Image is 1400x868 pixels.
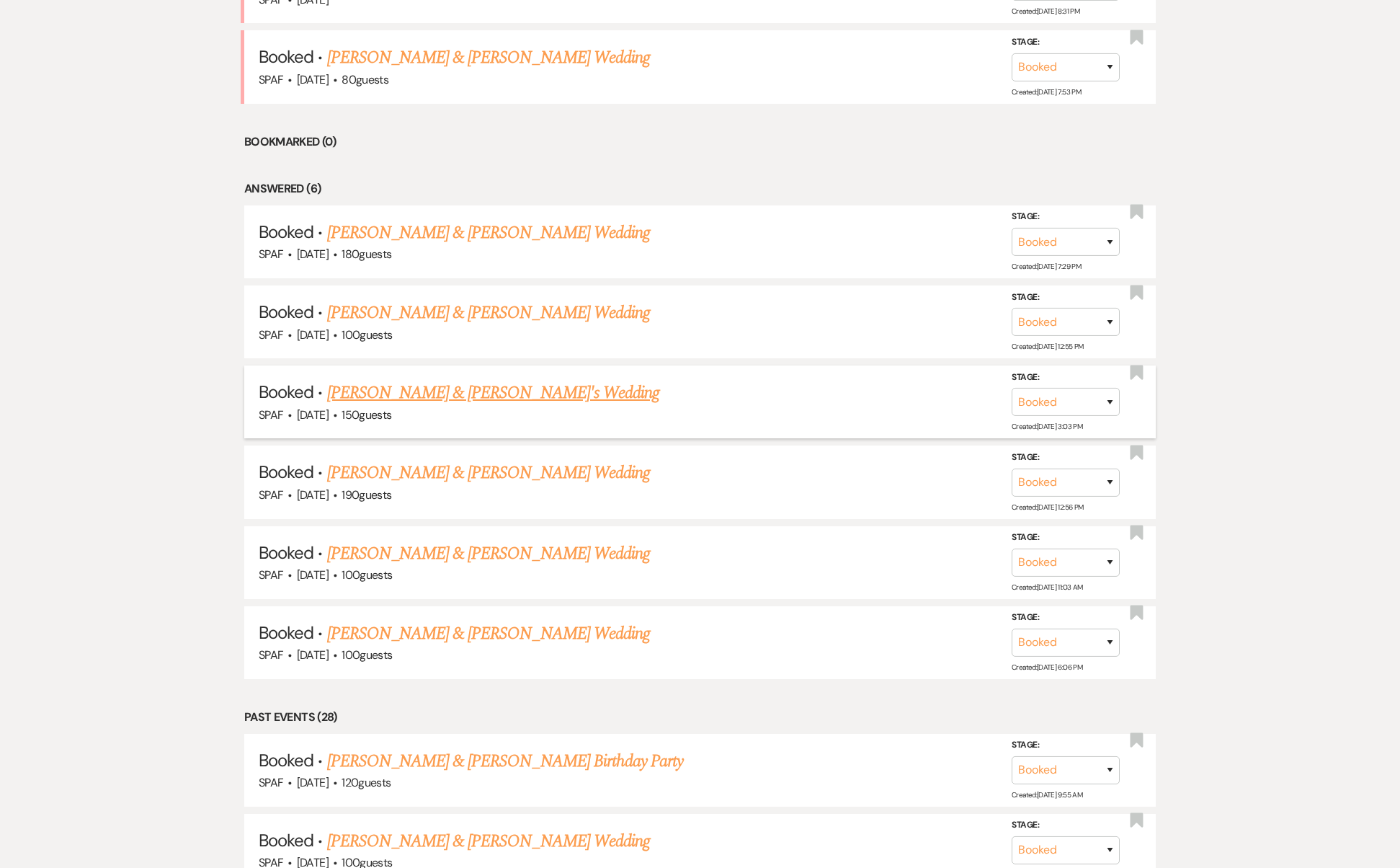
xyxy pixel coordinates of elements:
span: SPAF [259,327,283,342]
span: SPAF [259,647,283,663]
a: [PERSON_NAME] & [PERSON_NAME] Wedding [327,541,650,567]
li: Bookmarked (0) [244,133,1156,151]
label: Stage: [1012,738,1120,753]
span: Booked [259,221,313,243]
a: [PERSON_NAME] & [PERSON_NAME]'s Wedding [327,380,660,406]
a: [PERSON_NAME] & [PERSON_NAME] Birthday Party [327,748,684,774]
span: [DATE] [297,247,329,262]
label: Stage: [1012,818,1120,833]
span: [DATE] [297,567,329,583]
span: Booked [259,381,313,403]
a: [PERSON_NAME] & [PERSON_NAME] Wedding [327,828,650,854]
a: [PERSON_NAME] & [PERSON_NAME] Wedding [327,220,650,246]
a: [PERSON_NAME] & [PERSON_NAME] Wedding [327,45,650,71]
span: [DATE] [297,327,329,342]
span: 120 guests [342,775,391,790]
span: [DATE] [297,407,329,422]
label: Stage: [1012,35,1120,50]
span: 80 guests [342,72,388,87]
span: Created: [DATE] 3:03 PM [1012,422,1082,431]
span: Created: [DATE] 12:55 PM [1012,342,1083,351]
span: 100 guests [342,327,392,342]
label: Stage: [1012,530,1120,546]
span: SPAF [259,72,283,87]
label: Stage: [1012,209,1120,225]
a: [PERSON_NAME] & [PERSON_NAME] Wedding [327,300,650,326]
label: Stage: [1012,370,1120,386]
span: Booked [259,301,313,323]
span: Created: [DATE] 6:06 PM [1012,663,1082,672]
span: SPAF [259,247,283,262]
span: Booked [259,45,313,68]
span: Created: [DATE] 12:56 PM [1012,502,1083,511]
span: 150 guests [342,407,391,422]
span: Booked [259,621,313,644]
span: SPAF [259,775,283,790]
label: Stage: [1012,610,1120,626]
span: Created: [DATE] 8:31 PM [1012,6,1079,16]
label: Stage: [1012,450,1120,466]
label: Stage: [1012,290,1120,306]
span: Created: [DATE] 7:29 PM [1012,262,1081,271]
span: [DATE] [297,72,329,87]
span: SPAF [259,407,283,422]
span: [DATE] [297,647,329,663]
span: SPAF [259,487,283,502]
span: Booked [259,749,313,771]
a: [PERSON_NAME] & [PERSON_NAME] Wedding [327,460,650,486]
span: Booked [259,829,313,851]
span: 180 guests [342,247,391,262]
span: Booked [259,461,313,483]
li: Past Events (28) [244,708,1156,727]
span: [DATE] [297,775,329,790]
span: [DATE] [297,487,329,502]
span: 190 guests [342,487,391,502]
span: SPAF [259,567,283,583]
a: [PERSON_NAME] & [PERSON_NAME] Wedding [327,621,650,647]
li: Answered (6) [244,180,1156,198]
span: Booked [259,541,313,564]
span: Created: [DATE] 9:55 AM [1012,790,1082,800]
span: Created: [DATE] 11:03 AM [1012,583,1082,592]
span: 100 guests [342,647,392,663]
span: Created: [DATE] 7:53 PM [1012,87,1081,97]
span: 100 guests [342,567,392,583]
